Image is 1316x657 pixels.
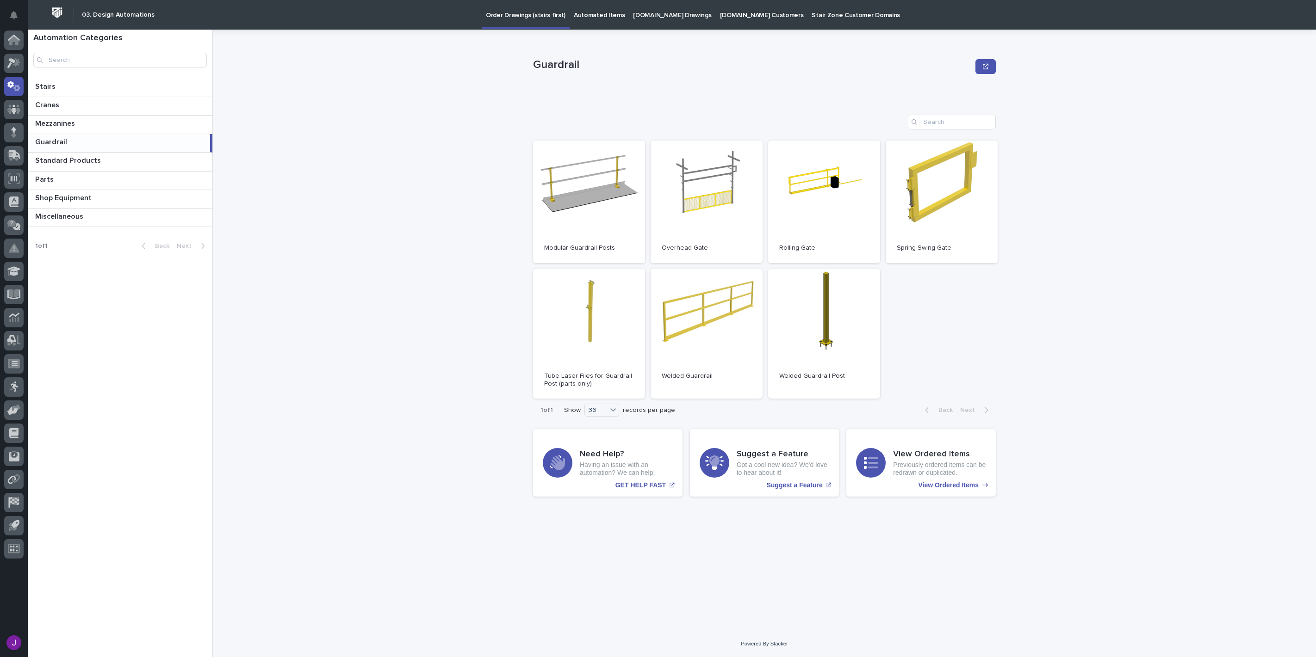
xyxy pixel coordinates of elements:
h2: 03. Design Automations [82,11,155,19]
p: Miscellaneous [35,210,85,221]
button: Notifications [4,6,24,25]
p: Suggest a Feature [766,481,822,489]
div: Notifications [12,11,24,26]
a: MezzaninesMezzanines [28,116,212,134]
a: View Ordered Items [846,429,996,497]
p: GET HELP FAST [615,481,666,489]
h3: View Ordered Items [893,449,986,460]
p: Cranes [35,99,61,110]
p: View Ordered Items [919,481,979,489]
a: Tube Laser Files for Guardrail Post (parts only) [533,269,645,399]
span: Back [149,243,169,249]
a: GuardrailGuardrail [28,134,212,153]
p: Shop Equipment [35,192,93,203]
p: Parts [35,173,56,184]
input: Search [908,115,996,129]
a: Standard ProductsStandard Products [28,153,212,171]
h3: Suggest a Feature [737,449,830,460]
span: Back [933,407,953,413]
a: Spring Swing Gate [886,141,998,263]
p: Mezzanines [35,117,77,128]
button: Back [918,406,956,414]
p: 1 of 1 [533,399,560,422]
p: Tube Laser Files for Guardrail Post (parts only) [544,372,634,388]
a: Powered By Stacker [741,641,788,646]
a: CranesCranes [28,97,212,116]
a: MiscellaneousMiscellaneous [28,209,212,227]
a: StairsStairs [28,79,212,97]
p: Got a cool new idea? We'd love to hear about it! [737,461,830,477]
p: Welded Guardrail Post [779,372,869,380]
a: Shop EquipmentShop Equipment [28,190,212,209]
p: Guardrail [533,58,972,72]
a: PartsParts [28,172,212,190]
p: Previously ordered items can be redrawn or duplicated. [893,461,986,477]
a: Modular Guardrail Posts [533,141,645,263]
p: Standard Products [35,154,103,165]
a: Rolling Gate [768,141,880,263]
a: Suggest a Feature [690,429,839,497]
span: Next [177,243,197,249]
input: Search [33,53,207,68]
a: Welded Guardrail [651,269,763,399]
a: GET HELP FAST [533,429,683,497]
img: Workspace Logo [49,4,66,21]
h3: Need Help? [580,449,673,460]
button: Next [956,406,996,414]
div: 36 [585,405,607,415]
button: Next [173,242,212,250]
button: Back [134,242,173,250]
a: Overhead Gate [651,141,763,263]
p: Guardrail [35,136,69,147]
p: 1 of 1 [28,235,55,258]
p: Welded Guardrail [662,372,751,380]
p: Overhead Gate [662,244,751,252]
p: Show [564,406,581,414]
h1: Automation Categories [33,33,207,43]
span: Next [960,407,981,413]
p: Spring Swing Gate [897,244,987,252]
p: Rolling Gate [779,244,869,252]
a: Welded Guardrail Post [768,269,880,399]
p: Stairs [35,80,57,91]
p: records per page [623,406,675,414]
p: Modular Guardrail Posts [544,244,634,252]
button: users-avatar [4,633,24,652]
p: Having an issue with an automation? We can help! [580,461,673,477]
